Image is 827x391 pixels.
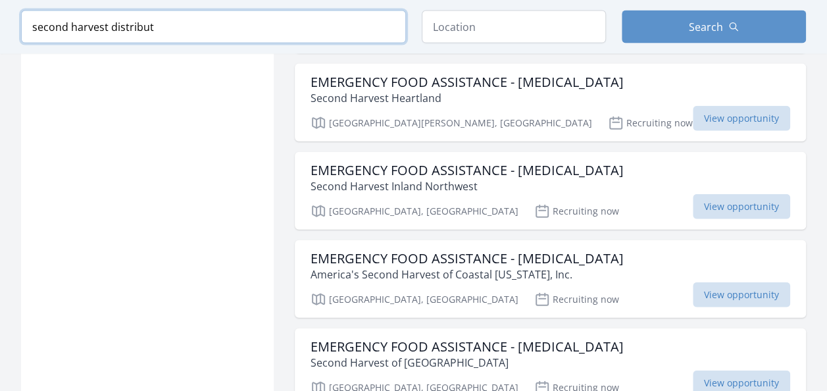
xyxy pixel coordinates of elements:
p: [GEOGRAPHIC_DATA], [GEOGRAPHIC_DATA] [311,203,518,219]
a: EMERGENCY FOOD ASSISTANCE - [MEDICAL_DATA] Second Harvest Heartland [GEOGRAPHIC_DATA][PERSON_NAME... [295,64,806,142]
h3: EMERGENCY FOOD ASSISTANCE - [MEDICAL_DATA] [311,339,624,355]
p: Second Harvest Inland Northwest [311,178,624,194]
a: EMERGENCY FOOD ASSISTANCE - [MEDICAL_DATA] America's Second Harvest of Coastal [US_STATE], Inc. [... [295,240,806,318]
input: Keyword [21,11,406,43]
span: View opportunity [693,106,790,131]
button: Search [622,11,806,43]
input: Location [422,11,606,43]
span: Search [689,19,723,35]
p: Recruiting now [534,292,619,307]
span: View opportunity [693,282,790,307]
span: View opportunity [693,194,790,219]
p: Second Harvest Heartland [311,90,624,106]
h3: EMERGENCY FOOD ASSISTANCE - [MEDICAL_DATA] [311,163,624,178]
p: America's Second Harvest of Coastal [US_STATE], Inc. [311,267,624,282]
p: Recruiting now [534,203,619,219]
p: [GEOGRAPHIC_DATA], [GEOGRAPHIC_DATA] [311,292,518,307]
h3: EMERGENCY FOOD ASSISTANCE - [MEDICAL_DATA] [311,251,624,267]
p: [GEOGRAPHIC_DATA][PERSON_NAME], [GEOGRAPHIC_DATA] [311,115,592,131]
p: Second Harvest of [GEOGRAPHIC_DATA] [311,355,624,371]
p: Recruiting now [608,115,693,131]
h3: EMERGENCY FOOD ASSISTANCE - [MEDICAL_DATA] [311,74,624,90]
a: EMERGENCY FOOD ASSISTANCE - [MEDICAL_DATA] Second Harvest Inland Northwest [GEOGRAPHIC_DATA], [GE... [295,152,806,230]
